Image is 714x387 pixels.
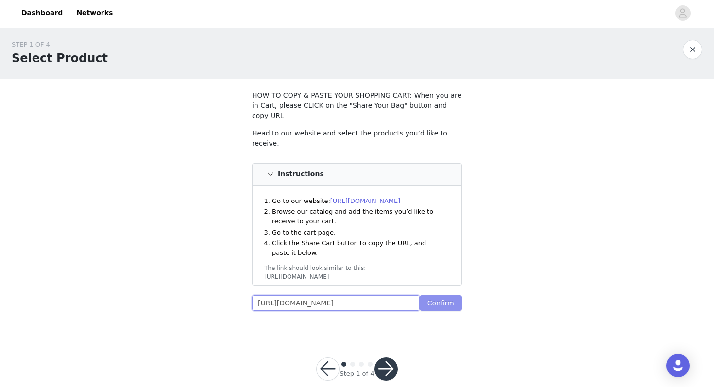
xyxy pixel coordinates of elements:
[272,228,445,237] li: Go to the cart page.
[252,295,420,311] input: Checkout URL
[272,196,445,206] li: Go to our website:
[340,369,374,379] div: Step 1 of 4
[272,238,445,257] li: Click the Share Cart button to copy the URL, and paste it below.
[12,40,108,50] div: STEP 1 OF 4
[70,2,119,24] a: Networks
[678,5,687,21] div: avatar
[272,207,445,226] li: Browse our catalog and add the items you’d like to receive to your cart.
[252,128,462,149] p: Head to our website and select the products you’d like to receive.
[278,170,324,178] h4: Instructions
[420,295,462,311] button: Confirm
[252,90,462,121] p: HOW TO COPY & PASTE YOUR SHOPPING CART: When you are in Cart, please CLICK on the "Share Your Bag...
[12,50,108,67] h1: Select Product
[16,2,68,24] a: Dashboard
[264,264,450,272] div: The link should look similar to this:
[264,272,450,281] div: [URL][DOMAIN_NAME]
[666,354,690,377] div: Open Intercom Messenger
[330,197,401,204] a: [URL][DOMAIN_NAME]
